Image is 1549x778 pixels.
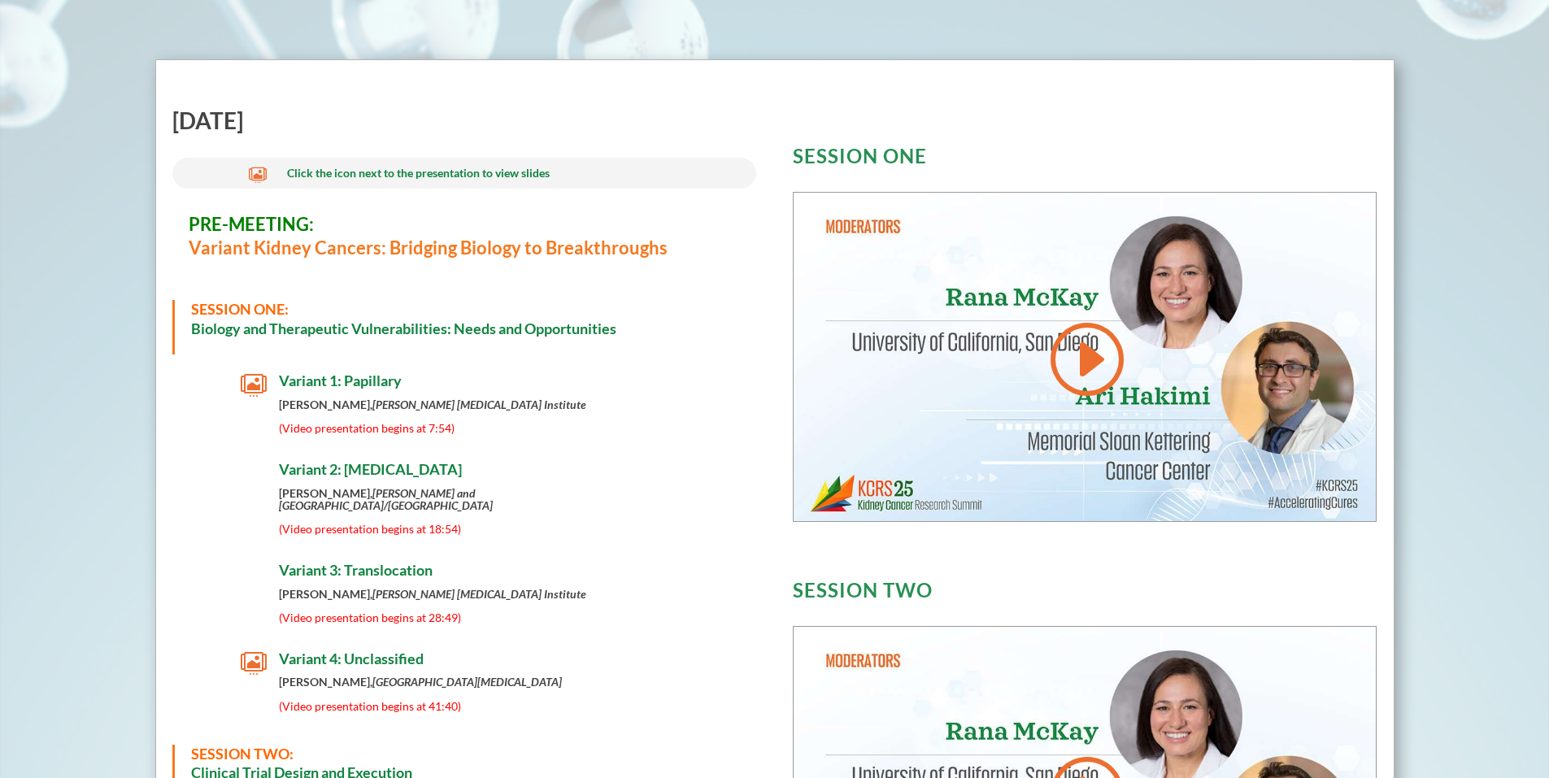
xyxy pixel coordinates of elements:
em: [PERSON_NAME] [MEDICAL_DATA] Institute [372,587,586,601]
span: (Video presentation begins at 41:40) [279,699,461,713]
em: [PERSON_NAME] and [GEOGRAPHIC_DATA]/[GEOGRAPHIC_DATA] [279,486,493,512]
strong: [PERSON_NAME], [279,587,586,601]
span: PRE-MEETING: [189,213,314,235]
span:  [241,372,267,398]
span: SESSION TWO: [191,745,294,763]
span: SESSION ONE: [191,300,289,318]
span:  [249,166,267,184]
span: Click the icon next to the presentation to view slides [287,166,550,180]
span:  [241,650,267,676]
strong: [PERSON_NAME], [279,398,586,411]
span: Variant 2: [MEDICAL_DATA] [279,460,462,478]
em: [GEOGRAPHIC_DATA][MEDICAL_DATA] [372,675,562,689]
span:  [241,562,267,588]
span: Variant 3: Translocation [279,561,433,579]
span: (Video presentation begins at 18:54) [279,522,461,536]
h3: SESSION TWO [793,580,1377,608]
h2: [DATE] [172,109,757,140]
h3: SESSION ONE [793,146,1377,174]
strong: [PERSON_NAME], [279,675,562,689]
span:  [241,461,267,487]
span: Variant 4: Unclassified [279,650,424,667]
strong: [PERSON_NAME], [279,486,493,512]
h3: Variant Kidney Cancers: Bridging Biology to Breakthroughs [189,213,741,267]
em: [PERSON_NAME] [MEDICAL_DATA] Institute [372,398,586,411]
span: (Video presentation begins at 28:49) [279,611,461,624]
span: (Video presentation begins at 7:54) [279,421,455,435]
span: Variant 1: Papillary [279,372,402,389]
strong: Biology and Therapeutic Vulnerabilities: Needs and Opportunities [191,319,616,337]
